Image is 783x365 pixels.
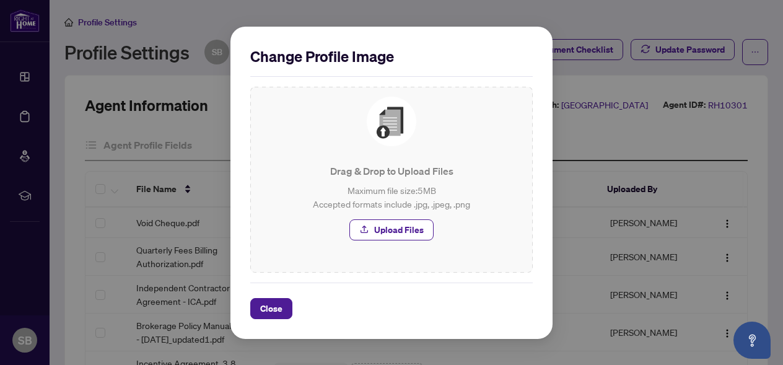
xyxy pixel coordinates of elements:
[260,164,523,178] p: Drag & Drop to Upload Files
[250,298,292,319] button: Close
[374,220,424,240] span: Upload Files
[250,87,533,250] span: File UploadDrag & Drop to Upload FilesMaximum file size:5MBAccepted formats include .jpg, .jpeg, ...
[260,183,523,211] p: Maximum file size: 5 MB Accepted formats include .jpg, .jpeg, .png
[260,299,282,319] span: Close
[250,46,533,66] h2: Change Profile Image
[733,322,771,359] button: Open asap
[349,219,434,240] button: Upload Files
[367,97,416,146] img: File Upload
